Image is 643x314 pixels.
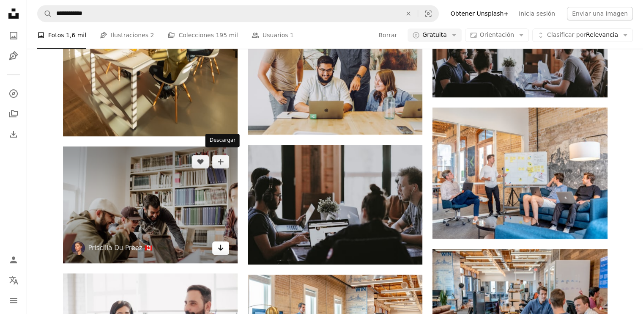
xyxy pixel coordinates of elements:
[408,29,462,42] button: Gratuita
[5,105,22,122] a: Colecciones
[5,5,22,24] a: Inicio — Unsplash
[422,31,447,40] span: Gratuita
[480,32,514,39] span: Orientación
[567,7,633,20] button: Enviar una imagen
[5,47,22,64] a: Ilustraciones
[547,31,618,40] span: Relevancia
[38,6,52,22] button: Buscar en Unsplash
[532,29,633,42] button: Clasificar porRelevancia
[248,145,422,265] img: selective focus photography of people sits in front of table inside room
[212,155,229,168] button: Añade a la colección
[248,72,422,80] a: Camiseta gris de cuello redondo para hombre
[100,22,154,49] a: Ilustraciones 2
[5,27,22,44] a: Fotos
[212,241,229,255] a: Descargar
[63,146,238,263] img: three men laughing while looking in the laptop inside room
[378,29,397,42] button: Borrar
[432,169,607,177] a: Tres hombres sentados mientras usan computadoras portátiles y miran a un hombre junto a la pizarra
[248,201,422,208] a: selective focus photography of people sits in front of table inside room
[465,29,529,42] button: Orientación
[514,7,560,20] a: Inicia sesión
[192,155,209,168] button: Me gusta
[5,292,22,309] button: Menú
[37,5,439,22] form: Encuentra imágenes en todo el sitio
[446,7,514,20] a: Obtener Unsplash+
[252,22,294,49] a: Usuarios 1
[205,134,240,147] div: Descargar
[167,22,238,49] a: Colecciones 195 mil
[63,201,238,208] a: three men laughing while looking in the laptop inside room
[88,244,153,252] a: Priscilla Du Preez 🇨🇦
[547,32,586,39] span: Clasificar por
[418,6,438,22] button: Búsqueda visual
[248,18,422,135] img: Camiseta gris de cuello redondo para hombre
[290,31,294,40] span: 1
[399,6,418,22] button: Borrar
[150,31,154,40] span: 2
[216,31,238,40] span: 195 mil
[5,126,22,143] a: Historial de descargas
[432,107,607,239] img: Tres hombres sentados mientras usan computadoras portátiles y miran a un hombre junto a la pizarra
[5,251,22,268] a: Iniciar sesión / Registrarse
[5,85,22,102] a: Explorar
[71,241,85,255] img: Ve al perfil de Priscilla Du Preez 🇨🇦
[5,272,22,289] button: Idioma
